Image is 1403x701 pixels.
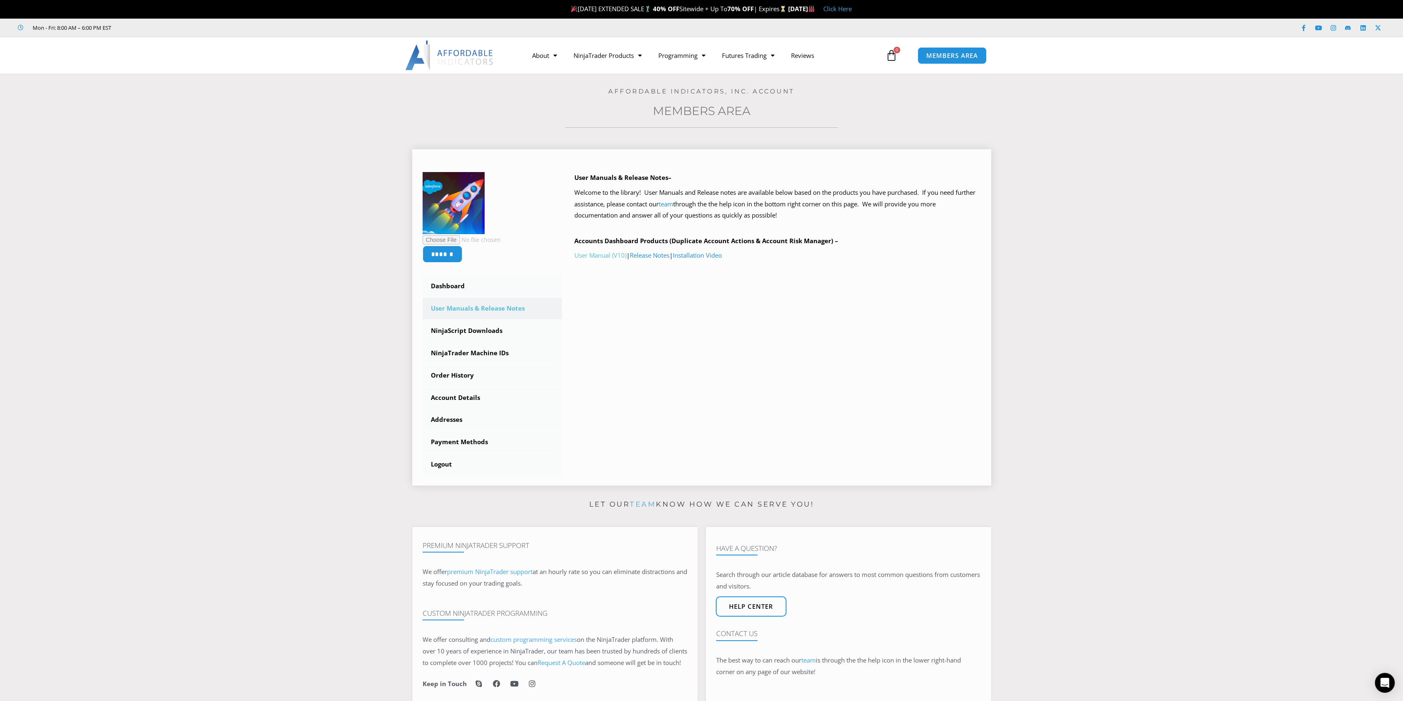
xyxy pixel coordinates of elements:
strong: 70% OFF [727,5,754,13]
p: Let our know how we can serve you! [412,498,991,511]
a: Futures Trading [714,46,783,65]
b: User Manuals & Release Notes– [574,173,672,182]
a: Order History [423,365,562,386]
div: Open Intercom Messenger [1375,673,1395,693]
a: Release Notes [630,251,669,259]
a: Installation Video [673,251,722,259]
img: ⌛ [780,6,786,12]
a: team [801,656,816,664]
a: Addresses [423,409,562,431]
a: Affordable Indicators, Inc. Account [608,87,795,95]
a: Account Details [423,387,562,409]
a: custom programming services [490,635,577,644]
p: | | [574,250,981,261]
b: Accounts Dashboard Products (Duplicate Account Actions & Account Risk Manager) – [574,237,838,245]
a: Reviews [783,46,822,65]
h4: Custom NinjaTrader Programming [423,609,687,617]
span: 0 [894,47,900,53]
img: LogoAI | Affordable Indicators – NinjaTrader [405,41,494,70]
a: team [630,500,656,508]
a: About [524,46,565,65]
span: Help center [729,603,773,610]
span: We offer consulting and [423,635,577,644]
a: NinjaTrader Machine IDs [423,342,562,364]
strong: 40% OFF [653,5,679,13]
strong: [DATE] [788,5,815,13]
a: Click Here [823,5,852,13]
a: Programming [650,46,714,65]
img: 🏭 [808,6,815,12]
a: Help center [716,596,786,617]
h4: Contact Us [716,629,981,638]
a: team [659,200,673,208]
h6: Keep in Touch [423,680,467,688]
a: 0 [873,43,910,67]
a: User Manuals & Release Notes [423,298,562,319]
nav: Menu [524,46,884,65]
span: We offer [423,567,447,576]
a: User Manual (V10) [574,251,626,259]
h4: Premium NinjaTrader Support [423,541,687,550]
a: NinjaScript Downloads [423,320,562,342]
span: on the NinjaTrader platform. With over 10 years of experience in NinjaTrader, our team has been t... [423,635,687,667]
span: at an hourly rate so you can eliminate distractions and stay focused on your trading goals. [423,567,687,587]
a: Dashboard [423,275,562,297]
a: Logout [423,454,562,475]
a: Payment Methods [423,431,562,453]
a: NinjaTrader Products [565,46,650,65]
img: 🏌️‍♂️ [645,6,651,12]
a: Members Area [653,104,750,118]
img: 🎉 [571,6,577,12]
a: premium NinjaTrader support [447,567,533,576]
span: Mon - Fri: 8:00 AM – 6:00 PM EST [31,23,111,33]
p: The best way to can reach our is through the the help icon in the lower right-hand corner on any ... [716,655,981,678]
span: [DATE] EXTENDED SALE Sitewide + Up To | Expires [569,5,788,13]
nav: Account pages [423,275,562,475]
img: 1acc5d9c7e92b2525f255721042a4d1170e4d08d9b53877e09c80ad61e6aa6a5 [423,172,485,234]
a: Request A Quote [538,658,585,667]
iframe: Customer reviews powered by Trustpilot [123,24,247,32]
a: MEMBERS AREA [918,47,987,64]
p: Search through our article database for answers to most common questions from customers and visit... [716,569,981,592]
h4: Have A Question? [716,544,981,553]
p: Welcome to the library! User Manuals and Release notes are available below based on the products ... [574,187,981,222]
span: MEMBERS AREA [926,53,978,59]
